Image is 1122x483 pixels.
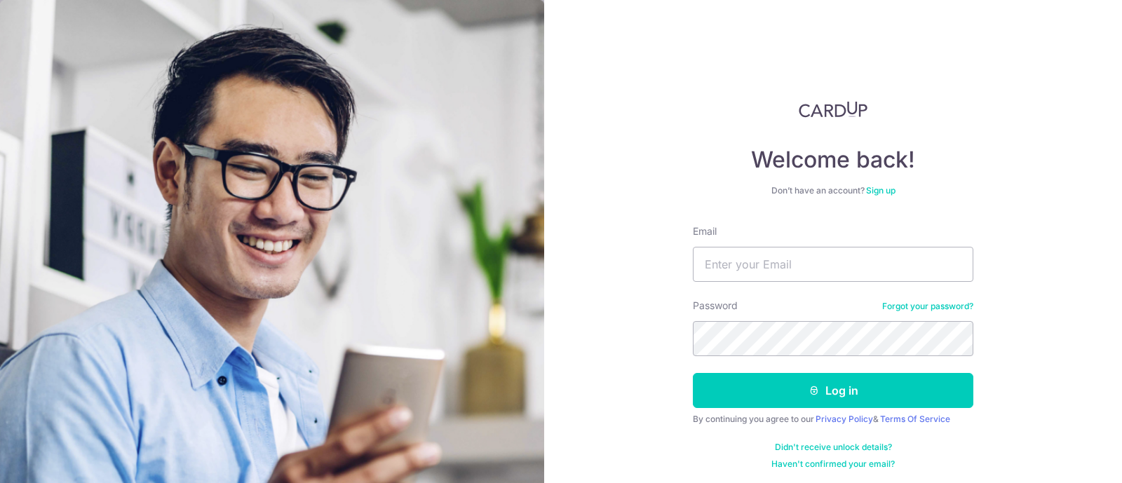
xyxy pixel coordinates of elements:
a: Haven't confirmed your email? [771,458,895,470]
img: CardUp Logo [799,101,867,118]
h4: Welcome back! [693,146,973,174]
a: Didn't receive unlock details? [775,442,892,453]
a: Terms Of Service [880,414,950,424]
label: Password [693,299,738,313]
a: Forgot your password? [882,301,973,312]
a: Privacy Policy [816,414,873,424]
div: By continuing you agree to our & [693,414,973,425]
div: Don’t have an account? [693,185,973,196]
input: Enter your Email [693,247,973,282]
label: Email [693,224,717,238]
button: Log in [693,373,973,408]
a: Sign up [866,185,895,196]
